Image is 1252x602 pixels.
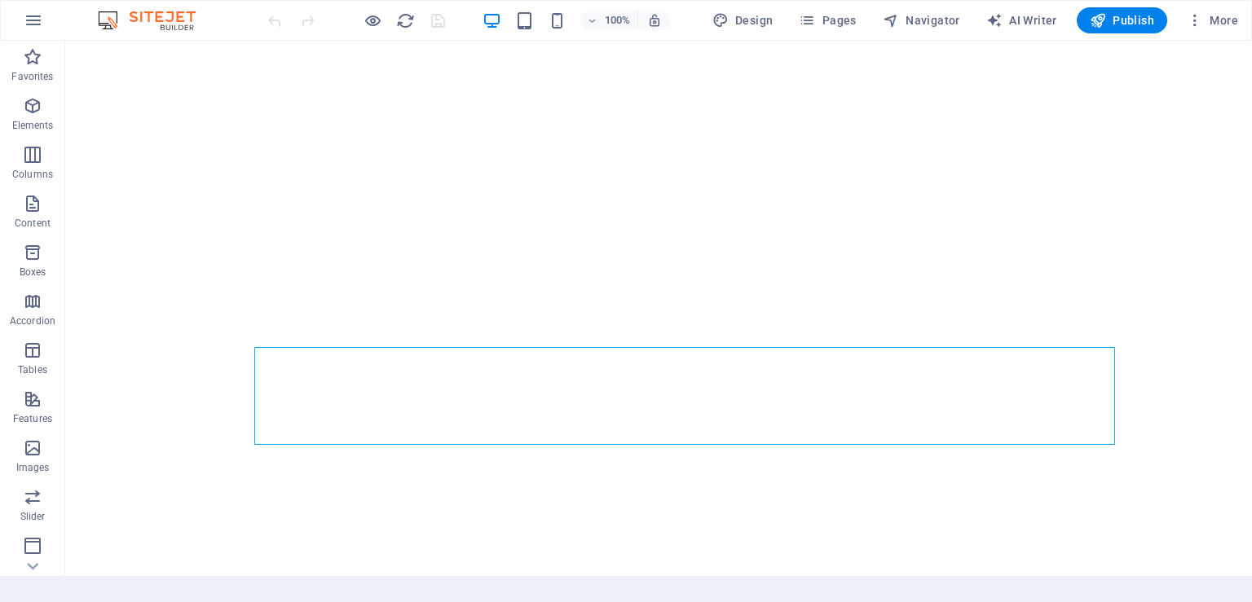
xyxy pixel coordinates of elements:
[12,168,53,181] p: Columns
[706,7,780,33] div: Design (Ctrl+Alt+Y)
[15,217,51,230] p: Content
[580,11,638,30] button: 100%
[1090,12,1154,29] span: Publish
[883,12,960,29] span: Navigator
[396,11,415,30] i: Reload page
[876,7,967,33] button: Navigator
[363,11,382,30] button: Click here to leave preview mode and continue editing
[1077,7,1167,33] button: Publish
[712,12,774,29] span: Design
[986,12,1057,29] span: AI Writer
[10,314,55,327] p: Accordion
[12,119,54,132] p: Elements
[1187,12,1238,29] span: More
[980,7,1064,33] button: AI Writer
[16,461,50,474] p: Images
[94,11,216,30] img: Editor Logo
[647,13,662,28] i: On resize automatically adjust zoom level to fit chosen device.
[11,70,53,83] p: Favorites
[605,11,631,30] h6: 100%
[395,11,415,30] button: reload
[706,7,780,33] button: Design
[13,412,52,425] p: Features
[799,12,856,29] span: Pages
[792,7,862,33] button: Pages
[1180,7,1245,33] button: More
[20,510,46,523] p: Slider
[20,266,46,279] p: Boxes
[18,363,47,376] p: Tables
